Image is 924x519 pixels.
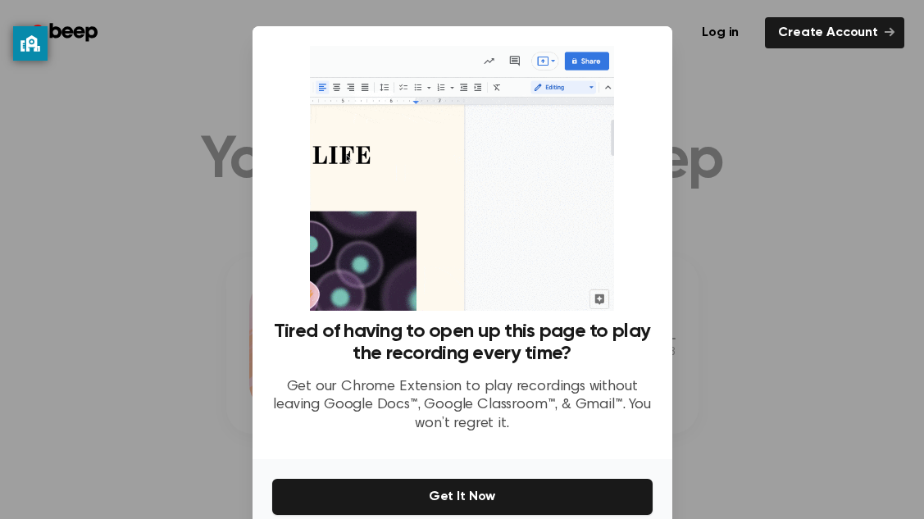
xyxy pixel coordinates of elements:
[310,46,614,311] img: Beep extension in action
[685,14,755,52] a: Log in
[20,17,112,49] a: Beep
[13,26,48,61] button: privacy banner
[765,17,904,48] a: Create Account
[272,378,653,434] p: Get our Chrome Extension to play recordings without leaving Google Docs™, Google Classroom™, & Gm...
[272,479,653,515] button: Get It Now
[272,321,653,365] h3: Tired of having to open up this page to play the recording every time?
